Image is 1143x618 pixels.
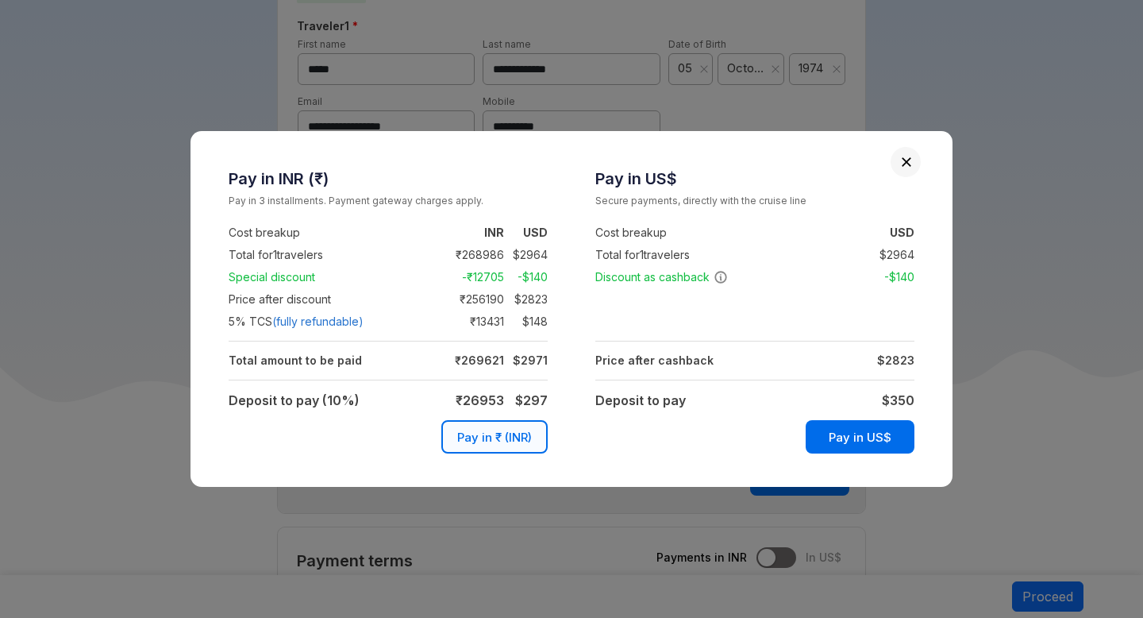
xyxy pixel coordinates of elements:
td: $ 2964 [504,245,548,265]
h3: Pay in US$ [595,169,914,188]
strong: ₹ 26953 [456,392,504,408]
small: Secure payments, directly with the cruise line [595,193,914,209]
h3: Pay in INR (₹) [229,169,548,188]
td: $ 148 [504,312,548,331]
strong: $ 297 [515,392,548,408]
strong: USD [890,226,914,239]
strong: Deposit to pay (10%) [229,392,360,408]
strong: $ 2823 [877,353,914,367]
td: -$ 140 [504,268,548,287]
td: ₹ 256190 [437,290,504,309]
button: Pay in US$ [806,420,914,454]
td: $ 2823 [504,290,548,309]
strong: Price after cashback [595,353,714,367]
td: Total for 1 travelers [229,244,437,266]
strong: INR [484,226,504,239]
strong: $ 2971 [513,353,548,367]
strong: USD [523,226,548,239]
td: Special discount [229,266,437,288]
span: (fully refundable) [272,314,364,330]
span: Discount as cashback [595,269,728,285]
td: -₹ 12705 [437,268,504,287]
td: 5 % TCS [229,311,437,333]
strong: ₹ 269621 [455,353,504,367]
td: ₹ 268986 [437,245,504,265]
button: Pay in ₹ (INR) [441,420,548,454]
td: $ 2964 [871,245,914,265]
small: Pay in 3 installments. Payment gateway charges apply. [229,193,548,209]
td: ₹ 13431 [437,312,504,331]
td: Cost breakup [229,222,437,244]
td: Total for 1 travelers [595,244,804,266]
td: -$ 140 [871,268,914,287]
strong: Total amount to be paid [229,353,362,367]
td: Price after discount [229,288,437,311]
td: Cost breakup [595,222,804,244]
strong: $ 350 [882,392,914,408]
strong: Deposit to pay [595,392,686,408]
button: Close [901,156,912,168]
